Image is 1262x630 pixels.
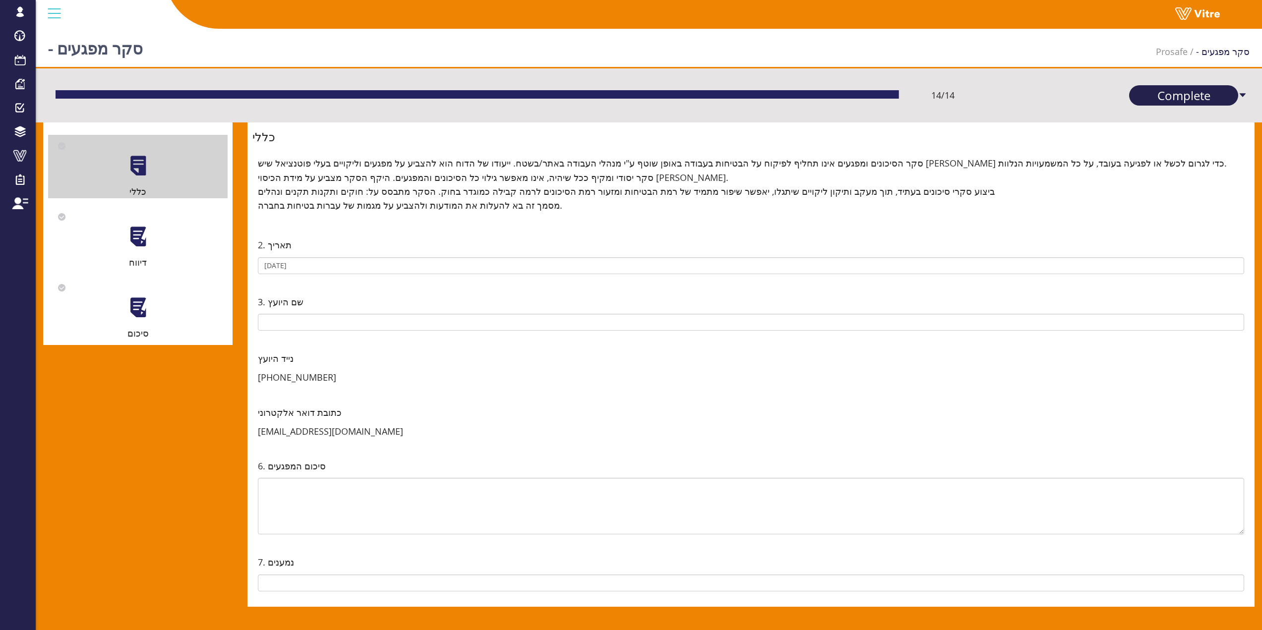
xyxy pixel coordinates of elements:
div: [EMAIL_ADDRESS][DOMAIN_NAME] [258,424,1244,438]
span: כתובת דואר אלקטרוני [258,405,342,419]
span: caret-down [1238,85,1247,106]
h1: - סקר מפגעים [48,25,143,67]
a: Prosafe [1156,46,1188,57]
div: סיכום [48,326,228,340]
span: 7. נמענים [258,555,294,569]
div: כללי [252,127,1250,146]
li: - סקר מפגעים [1188,45,1250,58]
span: סקר הסיכונים ומפגעים אינו תחליף לפיקוח על הבטיחות בעבודה באופן שוטף ע"י מנהלי העבודה באתר/בשטח. י... [258,156,1227,212]
span: 2. תאריך [258,238,292,252]
span: 6. סיכום המפגעים [258,459,326,473]
span: נייד היועץ [258,351,294,365]
div: כללי [48,184,228,198]
div: דיווח [48,255,228,269]
span: 14 / 14 [931,88,955,102]
span: 3. שם היועץ [258,295,303,309]
div: [PHONE_NUMBER] [258,370,1244,384]
a: Complete [1129,85,1238,106]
